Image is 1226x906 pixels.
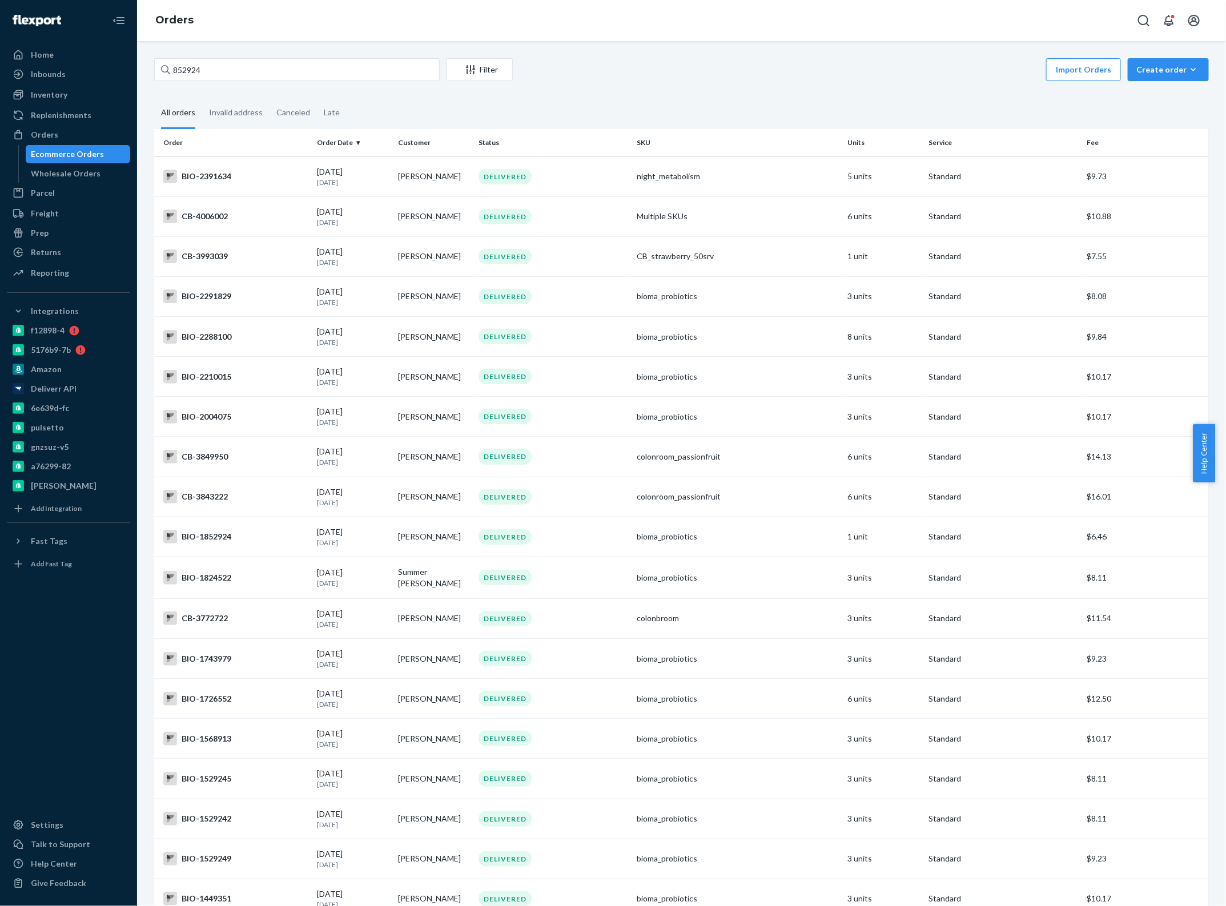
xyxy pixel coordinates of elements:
div: DELIVERED [479,691,532,706]
a: pulsetto [7,418,130,437]
td: $10.17 [1082,719,1209,759]
div: DELIVERED [479,169,532,184]
div: bioma_probiotics [637,331,838,343]
td: $8.11 [1082,799,1209,839]
td: [PERSON_NAME] [393,517,475,557]
button: Open Search Box [1132,9,1155,32]
th: Status [474,129,632,156]
div: [DATE] [317,768,389,789]
td: 3 units [843,719,924,759]
div: DELIVERED [479,611,532,626]
td: [PERSON_NAME] [393,759,475,799]
td: $9.23 [1082,839,1209,879]
div: All orders [161,98,195,129]
td: $10.88 [1082,196,1209,236]
div: Inventory [31,89,67,100]
td: $6.46 [1082,517,1209,557]
p: [DATE] [317,297,389,307]
div: [DATE] [317,728,389,749]
a: Returns [7,243,130,261]
div: [DATE] [317,246,389,267]
a: Orders [155,14,194,26]
div: colonroom_passionfruit [637,451,838,462]
td: [PERSON_NAME] [393,598,475,638]
a: Help Center [7,855,130,873]
div: [DATE] [317,406,389,427]
td: $8.08 [1082,276,1209,316]
th: Fee [1082,129,1209,156]
div: [DATE] [317,526,389,547]
div: a76299-82 [31,461,71,472]
th: Service [924,129,1082,156]
p: [DATE] [317,218,389,227]
td: [PERSON_NAME] [393,156,475,196]
div: bioma_probiotics [637,653,838,665]
td: 6 units [843,477,924,517]
p: Standard [928,653,1078,665]
p: Standard [928,693,1078,704]
td: $9.23 [1082,639,1209,679]
div: Late [324,98,340,127]
td: 6 units [843,679,924,719]
a: Parcel [7,184,130,202]
a: Talk to Support [7,835,130,853]
a: Amazon [7,360,130,378]
p: [DATE] [317,659,389,669]
div: BIO-2210015 [163,370,308,384]
td: $9.84 [1082,317,1209,357]
div: [DATE] [317,848,389,869]
div: Help Center [31,858,77,869]
div: 6e639d-fc [31,402,69,414]
a: Inventory [7,86,130,104]
p: Standard [928,733,1078,744]
div: Filter [447,64,512,75]
a: Settings [7,816,130,834]
div: DELIVERED [479,529,532,545]
div: bioma_probiotics [637,813,838,824]
p: Standard [928,251,1078,262]
td: 3 units [843,839,924,879]
div: Integrations [31,305,79,317]
div: DELIVERED [479,409,532,424]
td: 6 units [843,437,924,477]
a: Deliverr API [7,380,130,398]
div: DELIVERED [479,289,532,304]
div: Add Integration [31,504,82,513]
div: BIO-1852924 [163,530,308,543]
div: BIO-1529242 [163,812,308,826]
button: Open notifications [1157,9,1180,32]
div: Amazon [31,364,62,375]
div: bioma_probiotics [637,531,838,542]
div: [DATE] [317,326,389,347]
a: Inbounds [7,65,130,83]
p: [DATE] [317,820,389,830]
div: 5176b9-7b [31,344,71,356]
td: [PERSON_NAME] [393,397,475,437]
div: CB_strawberry_50srv [637,251,838,262]
td: [PERSON_NAME] [393,639,475,679]
div: DELIVERED [479,489,532,505]
div: BIO-1726552 [163,692,308,706]
div: [DATE] [317,567,389,588]
div: [PERSON_NAME] [31,480,97,492]
div: Invalid address [209,98,263,127]
td: $16.01 [1082,477,1209,517]
p: [DATE] [317,178,389,187]
div: Wholesale Orders [31,168,101,179]
div: BIO-2288100 [163,330,308,344]
div: Prep [31,227,49,239]
td: 6 units [843,196,924,236]
div: DELIVERED [479,209,532,224]
div: gnzsuz-v5 [31,441,69,453]
p: Standard [928,371,1078,382]
button: Filter [447,58,513,81]
a: Add Integration [7,500,130,518]
div: Canceled [276,98,310,127]
div: Freight [31,208,59,219]
p: [DATE] [317,457,389,467]
td: [PERSON_NAME] [393,437,475,477]
div: bioma_probiotics [637,853,838,864]
div: Customer [398,138,470,147]
div: Talk to Support [31,839,90,850]
p: [DATE] [317,538,389,547]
